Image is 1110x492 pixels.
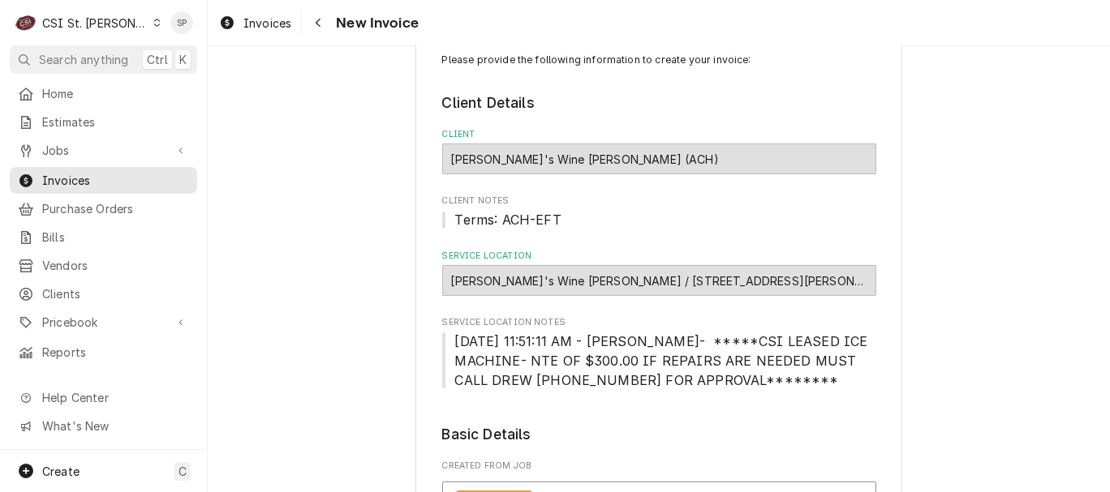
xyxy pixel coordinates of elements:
[442,250,876,296] div: Service Location
[42,200,189,217] span: Purchase Orders
[15,11,37,34] div: C
[42,464,80,478] span: Create
[442,210,876,229] span: Client Notes
[442,53,876,67] p: Please provide the following information to create your invoice:
[305,10,331,36] button: Navigate back
[10,339,197,366] a: Reports
[442,128,876,174] div: Client
[42,172,189,189] span: Invoices
[42,229,189,246] span: Bills
[243,15,291,32] span: Invoices
[213,10,298,36] a: Invoices
[442,195,876,207] span: Client Notes
[442,460,876,473] span: Created From Job
[442,316,876,329] span: Service Location Notes
[42,85,189,102] span: Home
[39,51,128,68] span: Search anything
[331,12,419,34] span: New Invoice
[442,265,876,296] div: Sasha's Wine Bar Clayton / 706 De Mun Ave #2238, Clayton, MO 63105
[42,285,189,302] span: Clients
[455,333,872,388] span: [DATE] 11:51:11 AM - [PERSON_NAME]- *****CSI LEASED ICE MACHINE- NTE OF $300.00 IF REPAIRS ARE NE...
[10,413,197,439] a: Go to What's New
[10,167,197,194] a: Invoices
[10,195,197,222] a: Purchase Orders
[10,109,197,135] a: Estimates
[442,316,876,390] div: Service Location Notes
[442,143,876,174] div: Sasha's Wine Bar Clayton (ACH)
[442,195,876,229] div: Client Notes
[10,280,197,307] a: Clients
[10,384,197,411] a: Go to Help Center
[170,11,193,34] div: SP
[455,212,561,228] span: Terms: ACH-EFT
[42,417,187,434] span: What's New
[442,332,876,390] span: Service Location Notes
[442,128,876,141] label: Client
[10,252,197,279] a: Vendors
[42,113,189,130] span: Estimates
[442,424,876,445] legend: Basic Details
[10,224,197,250] a: Bills
[10,309,197,336] a: Go to Pricebook
[179,463,187,480] span: C
[10,45,197,74] button: Search anythingCtrlK
[442,92,876,113] legend: Client Details
[42,15,148,32] div: CSI St. [PERSON_NAME]
[42,142,165,159] span: Jobs
[42,314,165,331] span: Pricebook
[179,51,187,68] span: K
[442,250,876,263] label: Service Location
[42,257,189,274] span: Vendors
[147,51,168,68] span: Ctrl
[10,80,197,107] a: Home
[42,344,189,361] span: Reports
[15,11,37,34] div: CSI St. Louis's Avatar
[42,389,187,406] span: Help Center
[170,11,193,34] div: Shelley Politte's Avatar
[10,137,197,164] a: Go to Jobs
